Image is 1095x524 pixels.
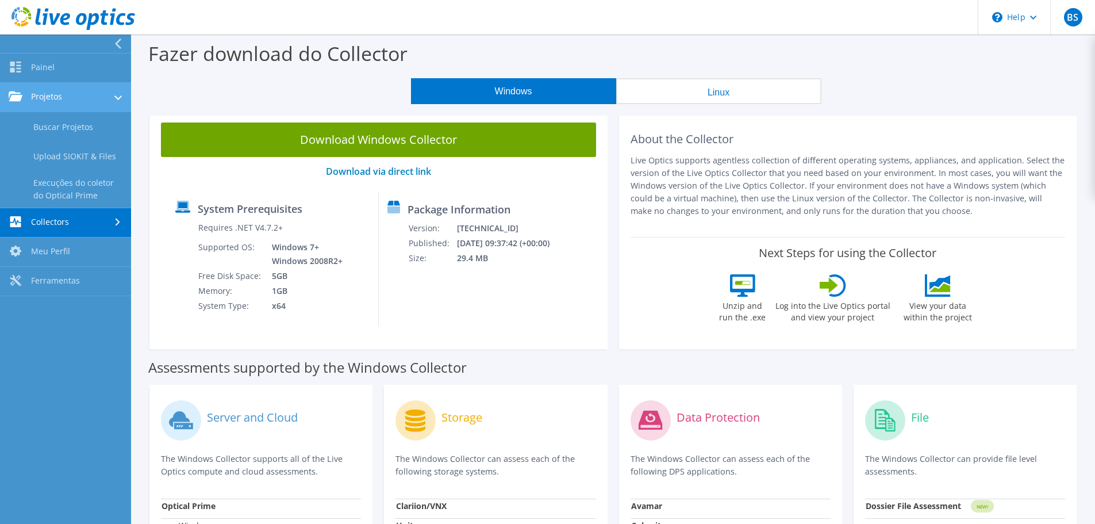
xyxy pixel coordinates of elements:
[775,297,891,323] label: Log into the Live Optics portal and view your project
[911,412,929,423] label: File
[631,453,831,478] p: The Windows Collector can assess each of the following DPS applications.
[198,269,263,284] td: Free Disk Space:
[148,362,467,373] label: Assessments supported by the Windows Collector
[396,500,447,511] strong: Clariion/VNX
[326,165,431,178] a: Download via direct link
[897,297,979,323] label: View your data within the project
[198,203,302,215] label: System Prerequisites
[616,78,821,104] button: Linux
[198,222,283,234] label: Requires .NET V4.7.2+
[395,453,595,478] p: The Windows Collector can assess each of the following storage systems.
[148,40,408,67] label: Fazer download do Collector
[716,297,769,323] label: Unzip and run the .exe
[161,453,361,478] p: The Windows Collector supports all of the Live Optics compute and cloud assessments.
[865,453,1065,478] p: The Windows Collector can provide file level assessments.
[411,78,616,104] button: Windows
[456,221,564,236] td: [TECHNICAL_ID]
[631,154,1066,217] p: Live Optics supports agentless collection of different operating systems, appliances, and applica...
[263,240,345,269] td: Windows 7+ Windows 2008R2+
[456,236,564,251] td: [DATE] 09:37:42 (+00:00)
[677,412,760,423] label: Data Protection
[456,251,564,266] td: 29.4 MB
[759,246,936,260] label: Next Steps for using the Collector
[631,500,662,511] strong: Avamar
[263,299,345,313] td: x64
[161,123,596,157] a: Download Windows Collector
[441,412,482,423] label: Storage
[631,132,1066,146] h2: About the Collector
[408,236,456,251] td: Published:
[263,269,345,284] td: 5GB
[1064,8,1082,26] span: BS
[263,284,345,299] td: 1GB
[198,299,263,313] td: System Type:
[408,221,456,236] td: Version:
[162,500,216,511] strong: Optical Prime
[866,500,961,511] strong: Dossier File Assessment
[198,240,263,269] td: Supported OS:
[408,251,456,266] td: Size:
[408,204,510,215] label: Package Information
[976,503,988,510] tspan: NEW!
[198,284,263,299] td: Memory:
[207,412,298,423] label: Server and Cloud
[992,12,1002,22] svg: \n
